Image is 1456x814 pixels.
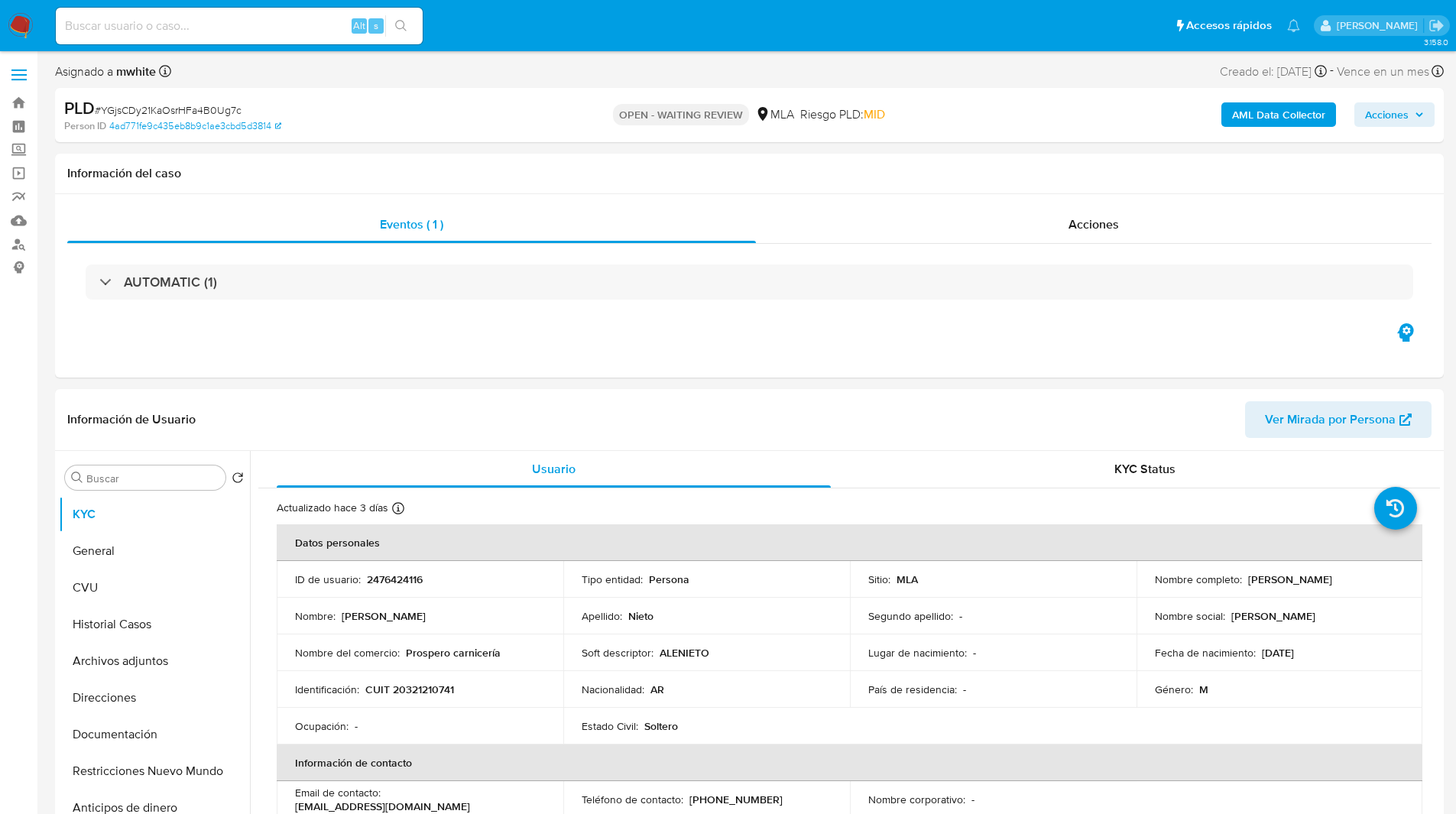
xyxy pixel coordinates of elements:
[67,166,1432,181] h1: Información del caso
[95,102,242,118] span: # YGjsCDy21KaOsrHFa4B0Ug7c
[355,719,358,733] p: -
[755,106,794,123] div: MLA
[1265,401,1396,438] span: Ver Mirada por Persona
[628,609,653,623] p: Nieto
[277,524,1422,561] th: Datos personales
[71,472,83,484] button: Buscar
[64,96,95,120] b: PLD
[342,609,426,623] p: [PERSON_NAME]
[868,646,967,660] p: Lugar de nacimiento :
[868,683,957,696] p: País de residencia :
[650,683,664,696] p: AR
[971,793,974,806] p: -
[295,719,349,733] p: Ocupación :
[109,119,281,133] a: 4ad771fe9c435eb8b9c1ae3cbd5d3814
[64,119,106,133] b: Person ID
[532,460,576,478] span: Usuario
[59,569,250,606] button: CVU
[582,683,644,696] p: Nacionalidad :
[582,572,643,586] p: Tipo entidad :
[295,572,361,586] p: ID de usuario :
[1232,102,1325,127] b: AML Data Collector
[897,572,918,586] p: MLA
[86,264,1413,300] div: AUTOMATIC (1)
[1155,646,1256,660] p: Fecha de nacimiento :
[1287,19,1300,32] a: Notificaciones
[232,472,244,488] button: Volver al orden por defecto
[277,744,1422,781] th: Información de contacto
[124,274,217,290] h3: AUTOMATIC (1)
[800,106,885,123] span: Riesgo PLD:
[55,63,156,80] span: Asignado a
[1365,102,1409,127] span: Acciones
[1155,683,1193,696] p: Género :
[1199,683,1208,696] p: M
[613,104,749,125] p: OPEN - WAITING REVIEW
[644,719,678,733] p: Soltero
[56,16,423,36] input: Buscar usuario o caso...
[868,793,965,806] p: Nombre corporativo :
[380,216,443,233] span: Eventos ( 1 )
[295,683,359,696] p: Identificación :
[582,793,683,806] p: Teléfono de contacto :
[59,679,250,716] button: Direcciones
[113,63,156,80] b: mwhite
[1428,18,1445,34] a: Salir
[59,533,250,569] button: General
[59,716,250,753] button: Documentación
[649,572,689,586] p: Persona
[963,683,966,696] p: -
[86,472,219,485] input: Buscar
[1186,18,1272,34] span: Accesos rápidos
[1221,102,1336,127] button: AML Data Collector
[1262,646,1294,660] p: [DATE]
[365,683,454,696] p: CUIT 20321210741
[67,412,196,427] h1: Información de Usuario
[1231,609,1315,623] p: [PERSON_NAME]
[868,572,890,586] p: Sitio :
[582,646,653,660] p: Soft descriptor :
[367,572,423,586] p: 2476424116
[864,105,885,123] span: MID
[295,786,381,799] p: Email de contacto :
[1155,572,1242,586] p: Nombre completo :
[1245,401,1432,438] button: Ver Mirada por Persona
[277,501,388,515] p: Actualizado hace 3 días
[59,496,250,533] button: KYC
[295,646,400,660] p: Nombre del comercio :
[59,606,250,643] button: Historial Casos
[406,646,501,660] p: Prospero carnicería
[1337,63,1429,80] span: Vence en un mes
[660,646,709,660] p: ALENIETO
[1248,572,1332,586] p: [PERSON_NAME]
[59,753,250,790] button: Restricciones Nuevo Mundo
[689,793,783,806] p: [PHONE_NUMBER]
[1068,216,1119,233] span: Acciones
[1354,102,1435,127] button: Acciones
[385,15,417,37] button: search-icon
[295,799,470,813] p: [EMAIL_ADDRESS][DOMAIN_NAME]
[868,609,953,623] p: Segundo apellido :
[582,719,638,733] p: Estado Civil :
[1337,18,1423,33] p: matiasagustin.white@mercadolibre.com
[582,609,622,623] p: Apellido :
[973,646,976,660] p: -
[959,609,962,623] p: -
[374,18,378,33] span: s
[295,609,336,623] p: Nombre :
[1155,609,1225,623] p: Nombre social :
[1330,61,1334,82] span: -
[59,643,250,679] button: Archivos adjuntos
[1114,460,1176,478] span: KYC Status
[353,18,365,33] span: Alt
[1220,61,1327,82] div: Creado el: [DATE]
